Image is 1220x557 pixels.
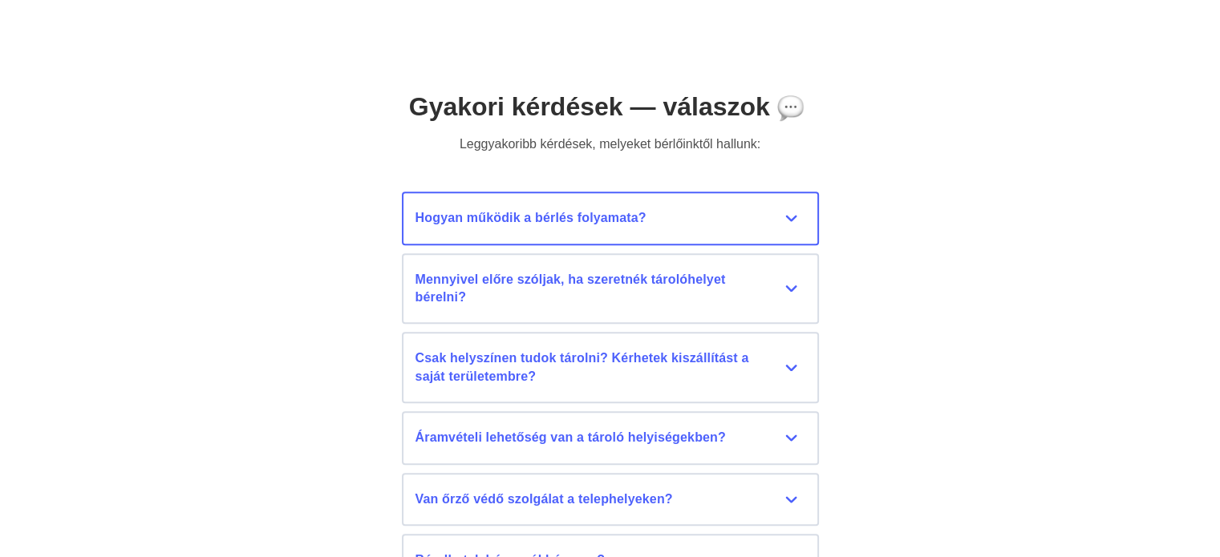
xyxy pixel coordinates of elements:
[402,192,819,244] button: Hogyan működik a bérlés folyamata?
[415,429,805,446] div: Áramvételi lehetőség van a tároló helyiségekben?
[777,95,803,121] img: Emoji
[402,253,819,325] button: Mennyivel előre szóljak, ha szeretnék tárolóhelyet bérelni?
[415,349,805,385] div: Csak helyszínen tudok tárolni? Kérhetek kiszállítást a saját területembre?
[402,411,819,464] button: Áramvételi lehetőség van a tároló helyiségekben?
[402,91,819,124] h1: Gyakori kérdések — válaszok
[415,271,805,307] div: Mennyivel előre szóljak, ha szeretnék tárolóhelyet bérelni?
[444,137,777,151] div: Leggyakoribb kérdések, melyeket bérlőinktől hallunk:
[415,209,805,227] div: Hogyan működik a bérlés folyamata?
[402,332,819,403] button: Csak helyszínen tudok tárolni? Kérhetek kiszállítást a saját területembre?
[415,490,805,508] div: Van őrző védő szolgálat a telephelyeken?
[402,473,819,526] button: Van őrző védő szolgálat a telephelyeken?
